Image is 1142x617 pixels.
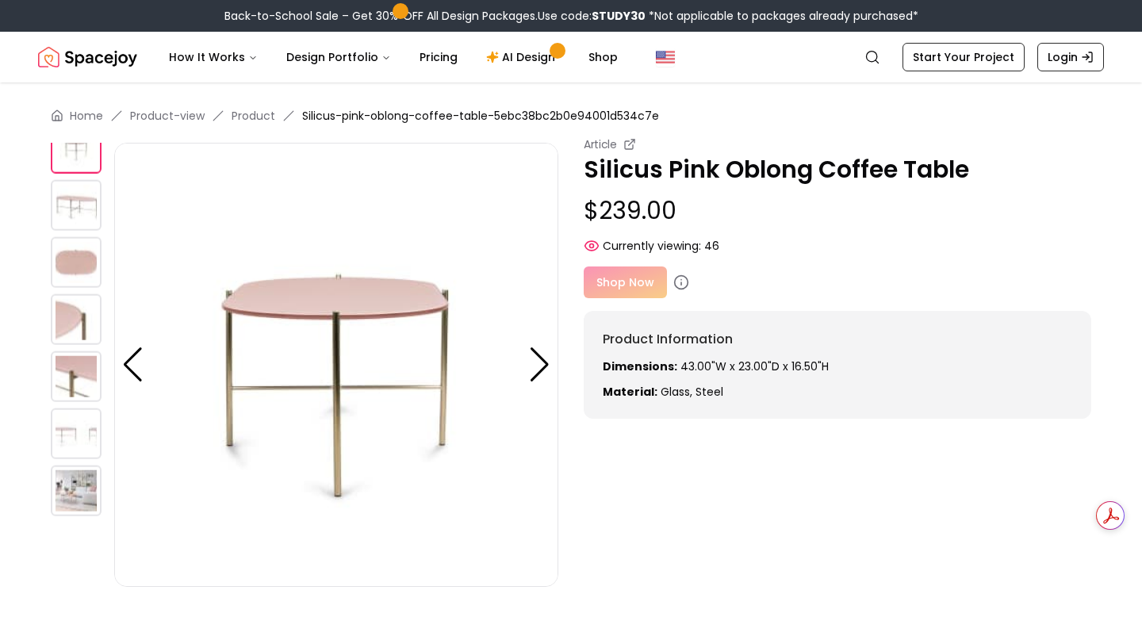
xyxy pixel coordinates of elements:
[1037,43,1104,71] a: Login
[130,108,205,124] a: Product-view
[646,8,918,24] span: *Not applicable to packages already purchased*
[538,8,646,24] span: Use code:
[603,358,677,374] strong: Dimensions:
[656,48,675,67] img: United States
[224,8,918,24] div: Back-to-School Sale – Get 30% OFF All Design Packages.
[51,294,102,345] img: https://storage.googleapis.com/spacejoy-main/assets/5ebc38bc2b0e94001d534c7e/product_4_d8n5113de7j
[232,108,275,124] a: Product
[51,123,102,174] img: https://storage.googleapis.com/spacejoy-main/assets/5ebc38bc2b0e94001d534c7e/product_1_o4df733m2pb
[584,155,1091,184] p: Silicus Pink Oblong Coffee Table
[603,238,701,254] span: Currently viewing:
[51,408,102,459] img: https://storage.googleapis.com/spacejoy-main/assets/5ebc38bc2b0e94001d534c7e/product_6_908hcldck80c
[603,384,657,400] strong: Material:
[603,358,1072,374] p: 43.00"W x 23.00"D x 16.50"H
[38,41,137,73] a: Spacejoy
[51,237,102,288] img: https://storage.googleapis.com/spacejoy-main/assets/5ebc38bc2b0e94001d534c7e/product_3_p8nh765c78mf
[70,108,103,124] a: Home
[51,351,102,402] img: https://storage.googleapis.com/spacejoy-main/assets/5ebc38bc2b0e94001d534c7e/product_5_5p84ja6jpid5
[38,41,137,73] img: Spacejoy Logo
[407,41,470,73] a: Pricing
[584,136,617,152] small: Article
[902,43,1025,71] a: Start Your Project
[114,143,558,587] img: https://storage.googleapis.com/spacejoy-main/assets/5ebc38bc2b0e94001d534c7e/product_1_o4df733m2pb
[473,41,573,73] a: AI Design
[302,108,659,124] span: Silicus-pink-oblong-coffee-table-5ebc38bc2b0e94001d534c7e
[156,41,270,73] button: How It Works
[51,180,102,231] img: https://storage.googleapis.com/spacejoy-main/assets/5ebc38bc2b0e94001d534c7e/product_2_4f1p5i68mgn
[584,197,1091,225] p: $239.00
[576,41,630,73] a: Shop
[274,41,404,73] button: Design Portfolio
[51,108,1091,124] nav: breadcrumb
[592,8,646,24] b: STUDY30
[156,41,630,73] nav: Main
[51,466,102,516] img: https://storage.googleapis.com/spacejoy-main/assets/5ebc38bc2b0e94001d534c7e/product_7_ga1p2fplk5l
[704,238,719,254] span: 46
[661,384,723,400] span: glass, steel
[38,32,1104,82] nav: Global
[603,330,1072,349] h6: Product Information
